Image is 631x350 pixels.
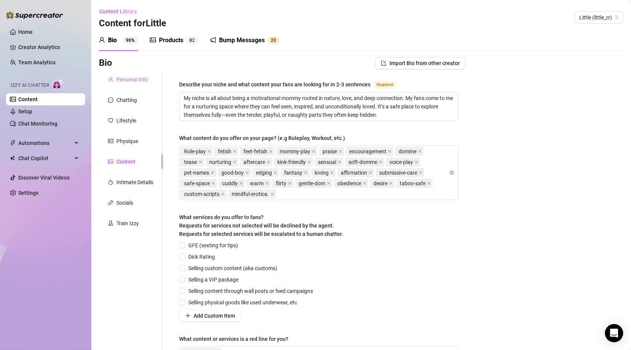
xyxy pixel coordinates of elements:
div: Personal Info [116,75,148,84]
span: fetish [215,147,238,156]
span: close [379,160,383,164]
span: encouragement [349,147,386,156]
span: sensual [315,157,343,167]
span: Selling custom content (aka customs) [185,264,280,272]
span: safe-space [181,179,217,188]
span: fire [108,180,113,185]
span: good-boy [221,169,244,177]
span: gentle-dom [299,179,325,188]
div: Describe your niche and what content your fans are looking for in 2-3 sentences [179,80,370,89]
span: mindful-erotica. [232,190,269,198]
a: Setup [18,108,32,115]
span: link [108,200,113,205]
div: Content [116,157,135,166]
span: edging [253,168,279,177]
a: Chat Monitoring [18,121,57,127]
span: safe-space [184,179,210,188]
span: Izzy AI Chatter [11,82,49,89]
textarea: Describe your niche and what content your fans are looking for in 2-3 sentences [180,92,458,121]
span: domme [395,147,424,156]
span: mommy-play [280,147,310,156]
div: Physique [116,137,138,145]
span: fantasy [284,169,302,177]
span: aftercare [240,157,272,167]
span: Selling physical goods like used underwear, etc [185,298,300,307]
span: close [207,150,211,153]
span: close [221,192,225,196]
span: close [304,171,308,175]
img: Chat Copilot [10,156,15,161]
span: close [369,171,372,175]
div: Intimate Details [116,178,153,186]
span: cuddly [222,179,238,188]
span: nurturing [206,157,238,167]
span: Selling content through wall posts or feed campaigns [185,287,316,295]
div: Socials [116,199,133,207]
span: close [389,181,393,185]
span: encouragement [346,147,394,156]
span: close [388,150,392,153]
span: taboo-safe [400,179,426,188]
span: pet-names [184,169,209,177]
span: Little (little_rr) [579,12,619,23]
span: Role-play [184,147,206,156]
span: close [307,160,311,164]
span: feet-fetish [243,147,267,156]
span: custom-scripts [184,190,219,198]
span: close [273,171,277,175]
span: flirty [276,179,286,188]
a: Team Analytics [18,59,56,65]
span: custom-scripts [181,189,227,199]
h3: Content for Little [99,17,166,30]
img: AI Chatter [52,79,64,90]
sup: 20 [268,37,279,44]
span: submissive-care [379,169,417,177]
span: close [270,192,274,196]
h3: Bio [99,57,112,69]
span: cuddly [219,179,245,188]
span: fantasy [281,168,310,177]
span: close [211,171,215,175]
span: close [233,160,237,164]
button: Add Custom Item [179,310,241,322]
span: close [338,160,342,164]
span: close-circle [450,170,454,175]
div: Open Intercom Messenger [605,324,623,342]
span: affirmation [337,168,374,177]
span: close [269,150,273,153]
label: What content do you offer on your page? (e.g Roleplay, Workout, etc.) [179,134,350,142]
span: voice-play [386,157,420,167]
img: logo-BBDzfeDw.svg [6,11,63,19]
span: aftercare [243,158,265,166]
span: soft-domme [348,158,377,166]
button: Import Bio from other creator [375,57,466,69]
span: Import Bio from other creator [389,60,460,66]
span: import [381,60,386,66]
span: close [233,150,237,153]
span: kink-friendly [274,157,313,167]
span: praise [323,147,337,156]
span: close [211,181,215,185]
span: obedience [337,179,361,188]
span: submissive-care [376,168,424,177]
span: close [245,171,249,175]
div: Products [159,36,183,45]
span: thunderbolt [10,140,16,146]
span: message [108,97,113,103]
span: loving [315,169,329,177]
span: warm [250,179,264,188]
div: Chatting [116,96,137,104]
span: picture [150,37,156,43]
span: tease [184,158,197,166]
a: Content [18,96,38,102]
span: loving [311,168,336,177]
span: mommy-play [276,147,318,156]
span: Dick Rating [185,253,218,261]
span: close [327,181,331,185]
span: domme [399,147,416,156]
span: close [363,181,367,185]
span: notification [210,37,216,43]
span: gentle-dom [295,179,332,188]
span: close [199,160,202,164]
sup: 82 [186,37,198,44]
